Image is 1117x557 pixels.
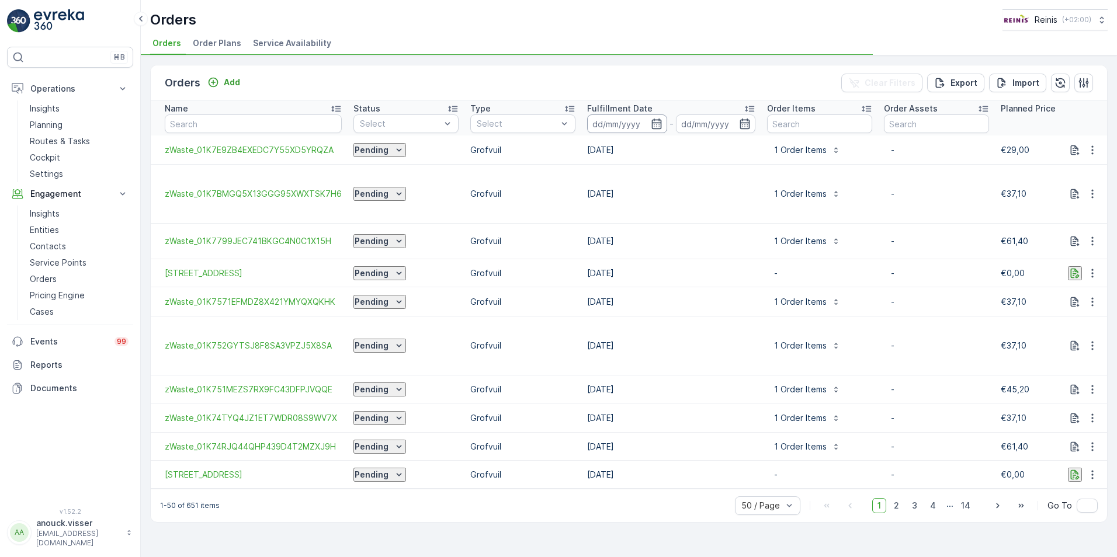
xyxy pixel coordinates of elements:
[581,135,761,165] td: [DATE]
[1001,340,1026,350] span: €37,10
[767,380,848,399] button: 1 Order Items
[30,382,129,394] p: Documents
[470,384,575,395] p: Grofvuil
[353,234,406,248] button: Pending
[889,498,904,513] span: 2
[774,188,827,200] p: 1 Order Items
[767,141,848,159] button: 1 Order Items
[30,359,129,371] p: Reports
[353,468,406,482] button: Pending
[581,316,761,375] td: [DATE]
[165,384,342,395] a: zWaste_01K751MEZS7RX9FC43DFPJVQQE
[25,149,133,166] a: Cockpit
[774,296,827,308] p: 1 Order Items
[165,441,342,452] a: zWaste_01K74RJQ44QHP439D4T2MZXJ9H
[1001,236,1028,246] span: €61,40
[165,103,188,114] p: Name
[165,75,200,91] p: Orders
[676,114,756,133] input: dd/mm/yyyy
[10,523,29,542] div: AA
[25,287,133,304] a: Pricing Engine
[989,74,1046,92] button: Import
[1035,14,1057,26] p: Reinis
[353,266,406,280] button: Pending
[165,296,342,308] a: zWaste_01K7571EFMDZ8X421YMYQXQKHK
[165,340,342,351] a: zWaste_01K752GYTSJ8F8SA3VPZJ5X8SA
[165,144,342,156] a: zWaste_01K7E9ZB4EXEDC7Y55XD5YRQZA
[865,77,915,89] p: Clear Filters
[7,517,133,548] button: AAanouck.visser[EMAIL_ADDRESS][DOMAIN_NAME]
[891,296,982,308] p: -
[581,287,761,316] td: [DATE]
[25,255,133,271] a: Service Points
[1002,13,1030,26] img: Reinis-Logo-Vrijstaand_Tekengebied-1-copy2_aBO4n7j.png
[7,353,133,377] a: Reports
[25,304,133,320] a: Cases
[767,184,848,203] button: 1 Order Items
[355,340,388,351] p: Pending
[774,144,827,156] p: 1 Order Items
[581,433,761,461] td: [DATE]
[30,290,85,301] p: Pricing Engine
[470,267,575,279] p: Grofvuil
[25,133,133,149] a: Routes & Tasks
[470,469,575,481] p: Grofvuil
[767,437,848,456] button: 1 Order Items
[30,224,59,236] p: Entities
[891,412,982,424] p: -
[7,377,133,400] a: Documents
[165,469,342,481] a: donaulaan 156
[774,235,827,247] p: 1 Order Items
[355,144,388,156] p: Pending
[165,267,342,279] a: Hobostraat 20
[355,296,388,308] p: Pending
[355,267,388,279] p: Pending
[774,384,827,395] p: 1 Order Items
[353,187,406,201] button: Pending
[470,144,575,156] p: Grofvuil
[25,117,133,133] a: Planning
[30,119,63,131] p: Planning
[1001,145,1029,155] span: €29,00
[891,384,982,395] p: -
[470,235,575,247] p: Grofvuil
[193,37,241,49] span: Order Plans
[470,441,575,452] p: Grofvuil
[30,103,60,114] p: Insights
[891,144,982,156] p: -
[30,208,60,220] p: Insights
[165,267,342,279] span: [STREET_ADDRESS]
[470,296,575,308] p: Grofvuil
[165,188,342,200] span: zWaste_01K7BMGQ5X13GGG95XWXTSK7H6
[165,469,342,481] span: [STREET_ADDRESS]
[581,403,761,433] td: [DATE]
[353,411,406,425] button: Pending
[1001,384,1029,394] span: €45,20
[767,409,848,427] button: 1 Order Items
[30,83,110,95] p: Operations
[7,77,133,100] button: Operations
[841,74,922,92] button: Clear Filters
[165,235,342,247] a: zWaste_01K7799JEC741BKGC4N0C1X15H
[884,103,938,114] p: Order Assets
[891,441,982,452] p: -
[907,498,922,513] span: 3
[224,76,240,88] p: Add
[152,37,181,49] span: Orders
[36,517,120,529] p: anouck.visser
[30,257,86,269] p: Service Points
[1001,268,1025,278] span: €0,00
[774,469,865,481] p: -
[581,259,761,287] td: [DATE]
[150,11,196,29] p: Orders
[669,117,674,131] p: -
[165,412,342,424] a: zWaste_01K74TYQ4JZ1ET7WDR08S9WV7X
[1001,413,1026,423] span: €37,10
[891,340,982,351] p: -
